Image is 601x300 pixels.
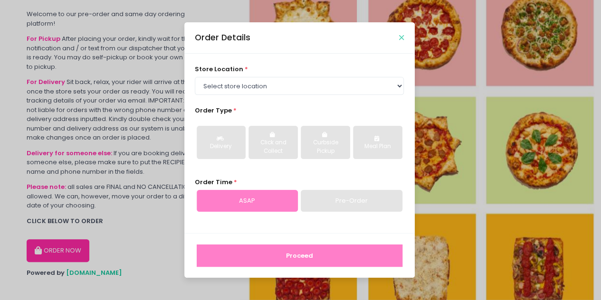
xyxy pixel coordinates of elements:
[301,126,350,159] button: Curbside Pickup
[353,126,402,159] button: Meal Plan
[248,126,297,159] button: Click and Collect
[399,35,404,40] button: Close
[195,106,232,115] span: Order Type
[255,139,291,155] div: Click and Collect
[195,65,243,74] span: store location
[307,139,343,155] div: Curbside Pickup
[195,31,250,44] div: Order Details
[203,142,239,151] div: Delivery
[195,178,232,187] span: Order Time
[197,244,402,267] button: Proceed
[360,142,395,151] div: Meal Plan
[197,126,246,159] button: Delivery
